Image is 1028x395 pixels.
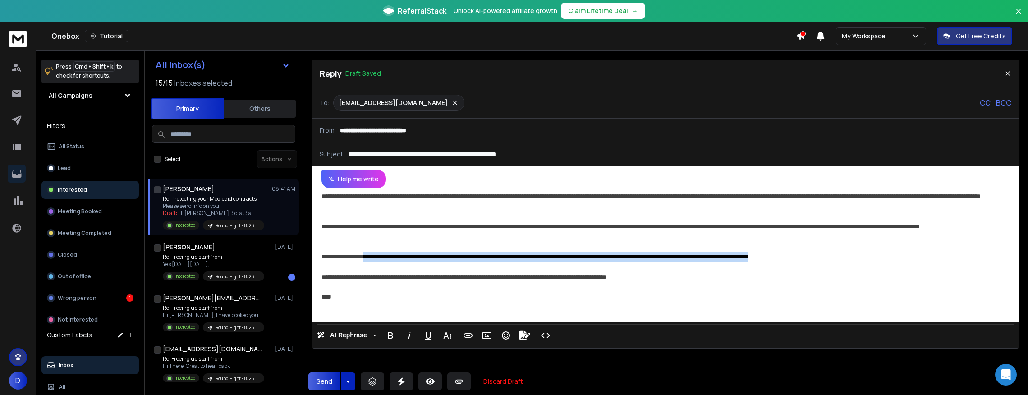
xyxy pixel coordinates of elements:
[163,195,264,202] p: Re: Protecting your Medicaid contracts
[9,372,27,390] button: D
[126,294,133,302] div: 1
[497,326,514,344] button: Emoticons
[163,253,264,261] p: Re: Freeing up staff from
[163,294,262,303] h1: [PERSON_NAME][EMAIL_ADDRESS][DOMAIN_NAME]
[58,251,77,258] p: Closed
[47,331,92,340] h3: Custom Labels
[632,6,638,15] span: →
[41,181,139,199] button: Interested
[216,324,259,331] p: Round Eight - 8/26 (Medicaid Compliance)
[178,209,256,217] span: Hi [PERSON_NAME]. So, at Sa ...
[163,184,214,193] h1: [PERSON_NAME]
[454,6,557,15] p: Unlock AI-powered affiliate growth
[174,78,232,88] h3: Inboxes selected
[216,375,259,382] p: Round Eight - 8/26 (Medicaid Compliance)
[459,326,477,344] button: Insert Link (⌘K)
[58,294,96,302] p: Wrong person
[842,32,889,41] p: My Workspace
[216,273,259,280] p: Round Eight - 8/26 (Medicaid Compliance)
[41,87,139,105] button: All Campaigns
[320,98,330,107] p: To:
[163,304,264,312] p: Re: Freeing up staff from
[174,375,196,381] p: Interested
[401,326,418,344] button: Italic (⌘I)
[516,326,533,344] button: Signature
[275,345,295,353] p: [DATE]
[151,98,224,119] button: Primary
[41,267,139,285] button: Out of office
[478,326,496,344] button: Insert Image (⌘P)
[995,364,1017,386] div: Open Intercom Messenger
[382,326,399,344] button: Bold (⌘B)
[59,362,73,369] p: Inbox
[41,311,139,329] button: Not Interested
[275,294,295,302] p: [DATE]
[537,326,554,344] button: Code View
[398,5,446,16] span: ReferralStack
[275,243,295,251] p: [DATE]
[41,119,139,132] h3: Filters
[163,243,215,252] h1: [PERSON_NAME]
[59,383,65,390] p: All
[51,30,796,42] div: Onebox
[561,3,645,19] button: Claim Lifetime Deal→
[163,363,264,370] p: Hi There! Great to hear back
[73,61,115,72] span: Cmd + Shift + k
[58,316,98,323] p: Not Interested
[328,331,369,339] span: AI Rephrase
[174,273,196,280] p: Interested
[315,326,378,344] button: AI Rephrase
[148,56,297,74] button: All Inbox(s)
[41,246,139,264] button: Closed
[163,261,264,268] p: Yes [DATE][DATE],
[439,326,456,344] button: More Text
[320,150,345,159] p: Subject:
[339,98,448,107] p: [EMAIL_ADDRESS][DOMAIN_NAME]
[58,273,91,280] p: Out of office
[476,372,530,390] button: Discard Draft
[58,165,71,172] p: Lead
[58,186,87,193] p: Interested
[156,60,206,69] h1: All Inbox(s)
[163,355,264,363] p: Re: Freeing up staff from
[41,356,139,374] button: Inbox
[224,99,296,119] button: Others
[174,324,196,331] p: Interested
[58,208,102,215] p: Meeting Booked
[956,32,1006,41] p: Get Free Credits
[288,274,295,281] div: 1
[320,67,342,80] p: Reply
[216,222,259,229] p: Round Eight - 8/26 (Medicaid Compliance)
[320,126,336,135] p: From:
[272,185,295,193] p: 08:41 AM
[56,62,122,80] p: Press to check for shortcuts.
[58,230,111,237] p: Meeting Completed
[41,289,139,307] button: Wrong person1
[163,312,264,319] p: Hi [PERSON_NAME], I have booked you
[49,91,92,100] h1: All Campaigns
[165,156,181,163] label: Select
[420,326,437,344] button: Underline (⌘U)
[980,97,991,108] p: CC
[163,202,264,210] p: Please send info on your
[41,202,139,220] button: Meeting Booked
[59,143,84,150] p: All Status
[41,138,139,156] button: All Status
[321,170,386,188] button: Help me write
[308,372,340,390] button: Send
[41,159,139,177] button: Lead
[163,344,262,354] h1: [EMAIL_ADDRESS][DOMAIN_NAME]
[163,209,177,217] span: Draft:
[1013,5,1024,27] button: Close banner
[85,30,128,42] button: Tutorial
[937,27,1012,45] button: Get Free Credits
[41,224,139,242] button: Meeting Completed
[174,222,196,229] p: Interested
[996,97,1011,108] p: BCC
[156,78,173,88] span: 15 / 15
[345,69,381,78] p: Draft Saved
